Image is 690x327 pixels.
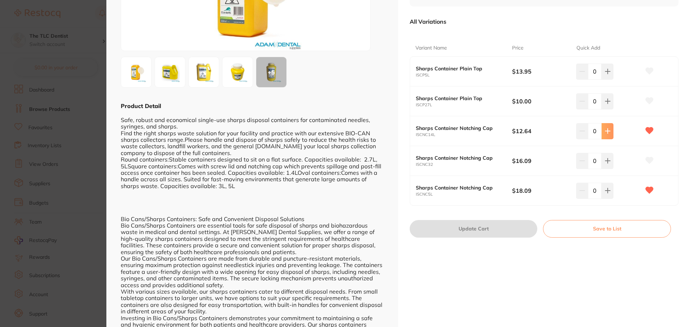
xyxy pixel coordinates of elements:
[256,57,287,88] button: +5
[121,102,161,109] b: Product Detail
[512,45,524,52] p: Price
[191,59,217,85] img: NUwuanBn
[512,67,570,75] b: $13.95
[416,192,512,197] small: ISCNC5L
[416,132,512,137] small: ISCNC14L
[512,157,570,165] b: $16.09
[410,18,446,25] p: All Variations
[512,187,570,195] b: $18.09
[416,162,512,167] small: ISCNC32
[416,73,512,78] small: ISCP5L
[416,185,502,191] b: Sharps Container Notching Cap
[123,59,149,85] img: MTRMLmpwZw
[512,97,570,105] b: $10.00
[416,95,502,101] b: Sharps Container Plain Top
[543,220,671,237] button: Save to List
[416,66,502,71] b: Sharps Container Plain Top
[256,57,286,87] div: + 5
[225,59,250,85] img: N0wuanBn
[157,59,183,85] img: MzIuanBn
[416,103,512,107] small: ISCP27L
[416,155,502,161] b: Sharps Container Notching Cap
[415,45,447,52] p: Variant Name
[410,220,537,237] button: Update Cart
[576,45,600,52] p: Quick Add
[512,127,570,135] b: $12.64
[416,125,502,131] b: Sharps Container Notching Cap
